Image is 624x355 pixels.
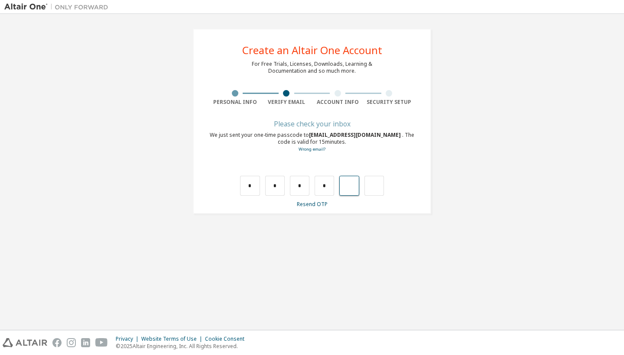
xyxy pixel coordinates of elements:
div: Personal Info [209,99,261,106]
img: altair_logo.svg [3,338,47,347]
div: For Free Trials, Licenses, Downloads, Learning & Documentation and so much more. [252,61,372,74]
img: Altair One [4,3,113,11]
div: Cookie Consent [205,336,250,342]
div: Privacy [116,336,141,342]
a: Go back to the registration form [299,146,325,152]
p: © 2025 Altair Engineering, Inc. All Rights Reserved. [116,342,250,350]
div: Website Terms of Use [141,336,205,342]
span: [EMAIL_ADDRESS][DOMAIN_NAME] [309,131,402,139]
img: instagram.svg [67,338,76,347]
div: Create an Altair One Account [242,45,382,55]
img: linkedin.svg [81,338,90,347]
img: youtube.svg [95,338,108,347]
div: We just sent your one-time passcode to . The code is valid for 15 minutes. [209,132,415,153]
div: Verify Email [261,99,312,106]
a: Resend OTP [297,200,328,208]
div: Account Info [312,99,364,106]
img: facebook.svg [52,338,62,347]
div: Please check your inbox [209,121,415,126]
div: Security Setup [364,99,415,106]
